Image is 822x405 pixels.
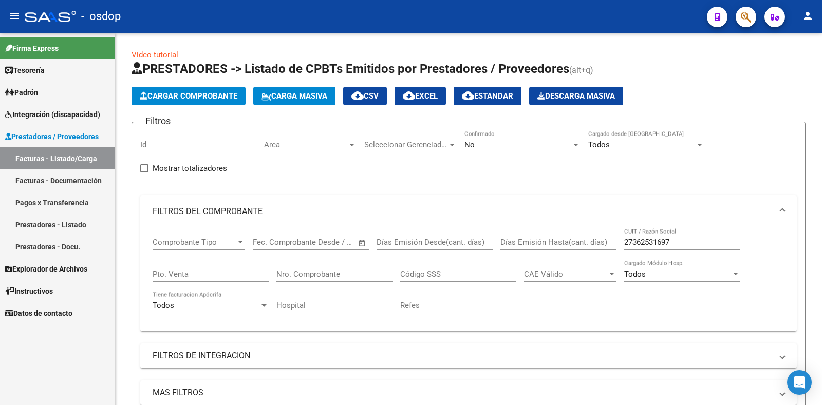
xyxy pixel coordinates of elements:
[140,114,176,128] h3: Filtros
[524,269,607,279] span: CAE Válido
[153,301,174,310] span: Todos
[5,263,87,275] span: Explorador de Archivos
[264,140,347,149] span: Area
[153,206,772,217] mat-panel-title: FILTROS DEL COMPROBANTE
[624,269,646,279] span: Todos
[364,140,447,149] span: Seleccionar Gerenciador
[5,65,45,76] span: Tesorería
[140,343,797,368] mat-expansion-panel-header: FILTROS DE INTEGRACION
[357,237,368,249] button: Open calendar
[153,162,227,175] span: Mostrar totalizadores
[343,87,387,105] button: CSV
[395,87,446,105] button: EXCEL
[462,91,513,101] span: Estandar
[529,87,623,105] app-download-masive: Descarga masiva de comprobantes (adjuntos)
[295,238,345,247] input: End date
[801,10,814,22] mat-icon: person
[537,91,615,101] span: Descarga Masiva
[5,109,100,120] span: Integración (discapacidad)
[462,89,474,102] mat-icon: cloud_download
[253,87,335,105] button: Carga Masiva
[351,91,379,101] span: CSV
[132,62,569,76] span: PRESTADORES -> Listado de CPBTs Emitidos por Prestadores / Proveedores
[5,131,99,142] span: Prestadores / Proveedores
[403,89,415,102] mat-icon: cloud_download
[153,350,772,361] mat-panel-title: FILTROS DE INTEGRACION
[5,285,53,297] span: Instructivos
[132,50,178,60] a: Video tutorial
[140,380,797,405] mat-expansion-panel-header: MAS FILTROS
[569,65,593,75] span: (alt+q)
[81,5,121,28] span: - osdop
[5,307,72,319] span: Datos de contacto
[153,238,236,247] span: Comprobante Tipo
[132,87,246,105] button: Cargar Comprobante
[464,140,475,149] span: No
[351,89,364,102] mat-icon: cloud_download
[787,370,812,395] div: Open Intercom Messenger
[8,10,21,22] mat-icon: menu
[140,91,237,101] span: Cargar Comprobante
[140,195,797,228] mat-expansion-panel-header: FILTROS DEL COMPROBANTE
[153,387,772,398] mat-panel-title: MAS FILTROS
[454,87,521,105] button: Estandar
[261,91,327,101] span: Carga Masiva
[588,140,610,149] span: Todos
[529,87,623,105] button: Descarga Masiva
[5,87,38,98] span: Padrón
[253,238,286,247] input: Start date
[140,228,797,331] div: FILTROS DEL COMPROBANTE
[5,43,59,54] span: Firma Express
[403,91,438,101] span: EXCEL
